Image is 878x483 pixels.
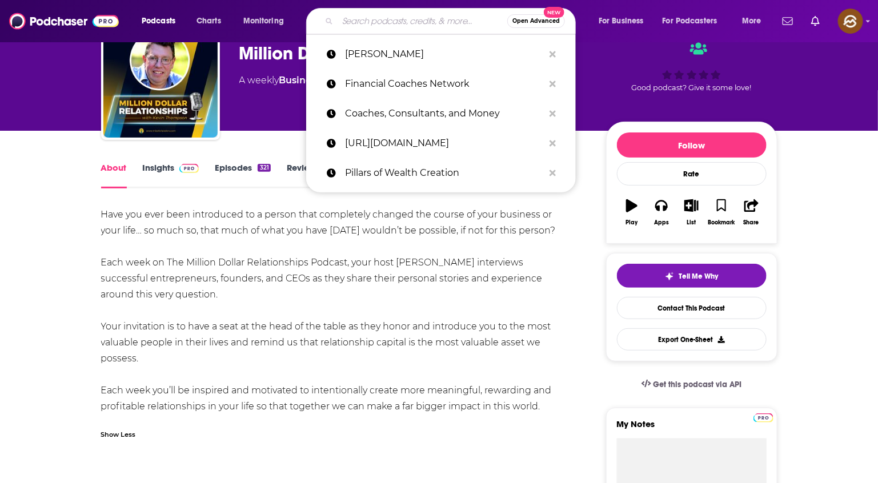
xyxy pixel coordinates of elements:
[742,13,761,29] span: More
[838,9,863,34] img: User Profile
[753,413,773,422] img: Podchaser Pro
[654,219,669,226] div: Apps
[258,164,270,172] div: 321
[687,219,696,226] div: List
[632,371,751,399] a: Get this podcast via API
[617,264,767,288] button: tell me why sparkleTell Me Why
[617,328,767,351] button: Export One-Sheet
[838,9,863,34] button: Show profile menu
[345,69,544,99] p: Financial Coaches Network
[617,162,767,186] div: Rate
[9,10,119,32] img: Podchaser - Follow, Share and Rate Podcasts
[544,7,564,18] span: New
[243,13,284,29] span: Monitoring
[617,418,767,438] label: My Notes
[838,9,863,34] span: Logged in as hey85204
[101,207,572,414] div: Have you ever been introduced to a person that completely changed the course of your business or ...
[287,162,320,188] a: Reviews
[591,12,658,30] button: open menu
[778,11,797,31] a: Show notifications dropdown
[338,12,507,30] input: Search podcasts, credits, & more...
[617,132,767,158] button: Follow
[142,13,175,29] span: Podcasts
[306,69,576,99] a: Financial Coaches Network
[512,18,560,24] span: Open Advanced
[736,192,766,233] button: Share
[655,12,734,30] button: open menu
[617,297,767,319] a: Contact This Podcast
[663,13,717,29] span: For Podcasters
[143,162,199,188] a: InsightsPodchaser Pro
[647,192,676,233] button: Apps
[676,192,706,233] button: List
[599,13,644,29] span: For Business
[306,158,576,188] a: Pillars of Wealth Creation
[235,12,299,30] button: open menu
[653,380,741,389] span: Get this podcast via API
[345,39,544,69] p: jessica rhodes
[306,39,576,69] a: [PERSON_NAME]
[707,192,736,233] button: Bookmark
[807,11,824,31] a: Show notifications dropdown
[197,13,221,29] span: Charts
[134,12,190,30] button: open menu
[734,12,776,30] button: open menu
[507,14,565,28] button: Open AdvancedNew
[103,23,218,138] img: Million Dollar Relationships
[679,272,718,281] span: Tell Me Why
[665,272,674,281] img: tell me why sparkle
[708,219,735,226] div: Bookmark
[744,219,759,226] div: Share
[189,12,228,30] a: Charts
[179,164,199,173] img: Podchaser Pro
[279,75,321,86] a: Business
[345,158,544,188] p: Pillars of Wealth Creation
[239,74,440,87] div: A weekly podcast
[617,192,647,233] button: Play
[317,8,587,34] div: Search podcasts, credits, & more...
[345,128,544,158] p: https://podcasts.apple.com/us/podcast/consultants-and-money/id1645179181
[626,219,638,226] div: Play
[306,99,576,128] a: Coaches, Consultants, and Money
[345,99,544,128] p: Coaches, Consultants, and Money
[632,83,752,92] span: Good podcast? Give it some love!
[215,162,270,188] a: Episodes321
[101,162,127,188] a: About
[306,128,576,158] a: [URL][DOMAIN_NAME]
[606,31,777,102] div: Good podcast? Give it some love!
[753,412,773,422] a: Pro website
